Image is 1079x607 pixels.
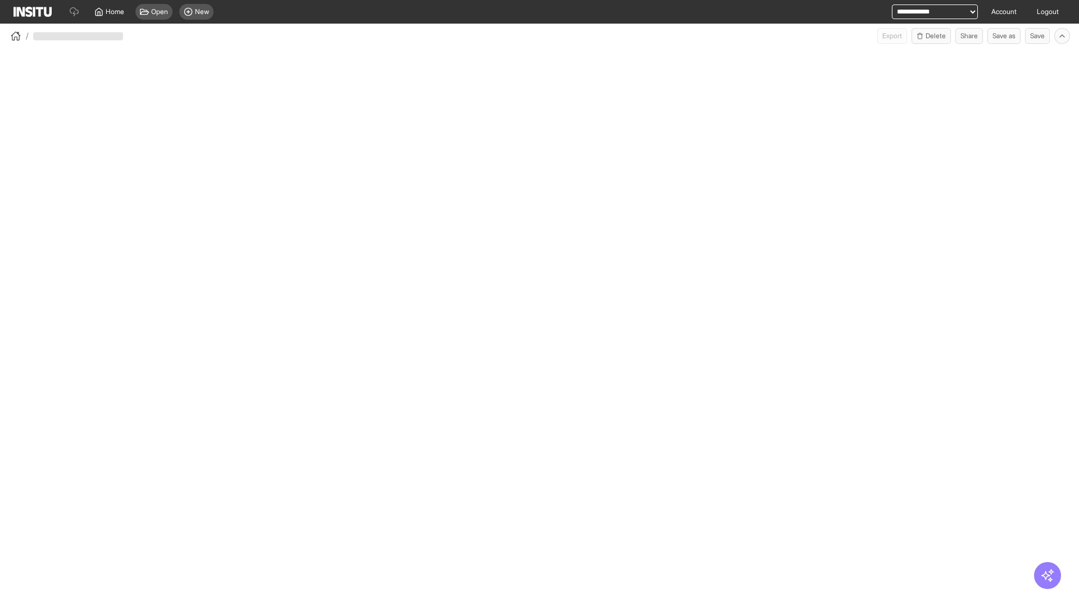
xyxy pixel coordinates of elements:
[195,7,209,16] span: New
[13,7,52,17] img: Logo
[877,28,907,44] button: Export
[877,28,907,44] span: Can currently only export from Insights reports.
[987,28,1021,44] button: Save as
[1025,28,1050,44] button: Save
[26,30,29,42] span: /
[955,28,983,44] button: Share
[912,28,951,44] button: Delete
[106,7,124,16] span: Home
[9,29,29,43] button: /
[151,7,168,16] span: Open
